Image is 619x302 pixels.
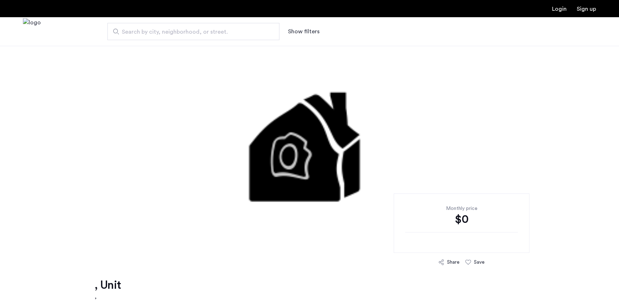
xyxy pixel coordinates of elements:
button: Show or hide filters [288,27,320,36]
div: Share [447,259,460,266]
a: Login [552,6,567,12]
span: Search by city, neighborhood, or street. [122,28,259,36]
div: Save [474,259,485,266]
h2: , [95,292,121,301]
div: $0 [405,212,518,226]
img: 1.gif [111,46,508,261]
input: Apartment Search [107,23,279,40]
img: logo [23,18,41,45]
a: , Unit, [95,278,121,301]
h1: , Unit [95,278,121,292]
a: Registration [577,6,596,12]
div: Monthly price [405,205,518,212]
a: Cazamio Logo [23,18,41,45]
